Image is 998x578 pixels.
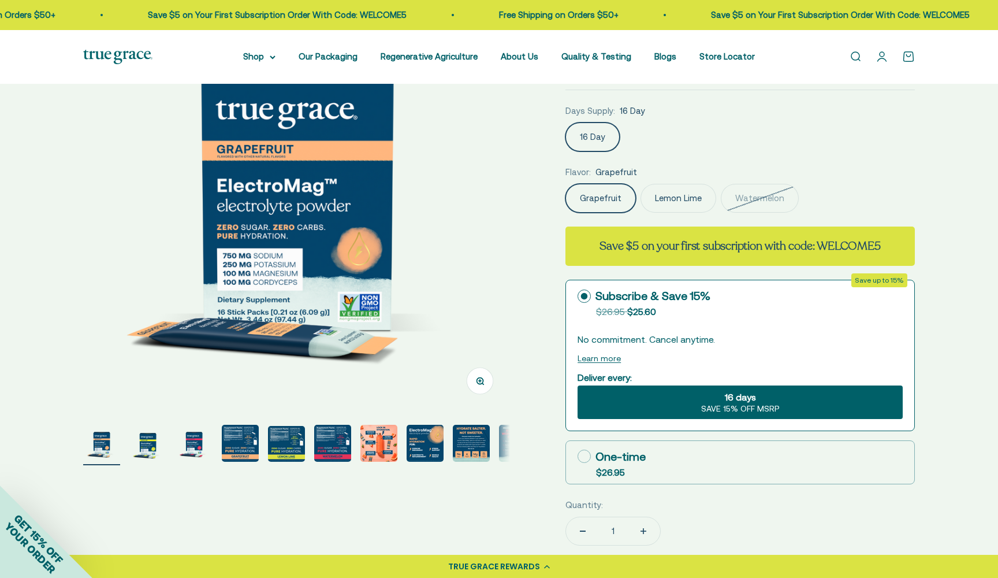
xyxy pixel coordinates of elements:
img: ElectroMag™ [83,425,120,462]
a: Our Packaging [299,51,358,61]
img: Rapid Hydration For: - Exercise endurance* - Stress support* - Electrolyte replenishment* - Muscl... [407,425,444,462]
button: Go to item 2 [129,425,166,465]
img: 750 mg sodium for fluid balance and cellular communication.* 250 mg potassium supports blood pres... [222,425,259,462]
button: Go to item 8 [407,425,444,465]
a: Blogs [654,51,676,61]
p: Save $5 on Your First Subscription Order With Code: WELCOME5 [97,8,356,22]
p: Save $5 on Your First Subscription Order With Code: WELCOME5 [660,8,919,22]
a: About Us [501,51,538,61]
button: Increase quantity [627,517,660,545]
img: ElectroMag™ [176,425,213,462]
a: Free Shipping on Orders $50+ [448,10,568,20]
button: Go to item 1 [83,425,120,465]
legend: Days Supply: [565,104,615,118]
span: GET 15% OFF [12,512,65,566]
button: Go to item 7 [360,425,397,465]
img: Everyone needs true hydration. From your extreme athletes to you weekend warriors, ElectroMag giv... [453,425,490,462]
img: ElectroMag™ [499,425,536,462]
span: Grapefruit [595,165,637,179]
img: ElectroMag™ [129,425,166,462]
strong: Save $5 on your first subscription with code: WELCOME5 [599,238,880,254]
a: Quality & Testing [561,51,631,61]
a: Regenerative Agriculture [381,51,478,61]
img: Magnesium for heart health and stress support* Chloride to support pH balance and oxygen flow* So... [360,425,397,462]
button: Go to item 10 [499,425,536,465]
button: Go to item 6 [314,425,351,465]
img: ElectroMag™ [314,425,351,462]
button: Go to item 9 [453,425,490,465]
button: Go to item 3 [176,425,213,465]
label: Quantity: [565,498,603,512]
div: TRUE GRACE REWARDS [448,561,540,573]
img: ElectroMag™ [268,426,305,462]
summary: Shop [243,50,275,64]
button: Decrease quantity [566,517,599,545]
span: 16 Day [620,104,645,118]
span: YOUR ORDER [2,520,58,576]
a: Store Locator [699,51,755,61]
legend: Flavor: [565,165,591,179]
button: Go to item 5 [268,426,305,465]
button: Go to item 4 [222,425,259,465]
